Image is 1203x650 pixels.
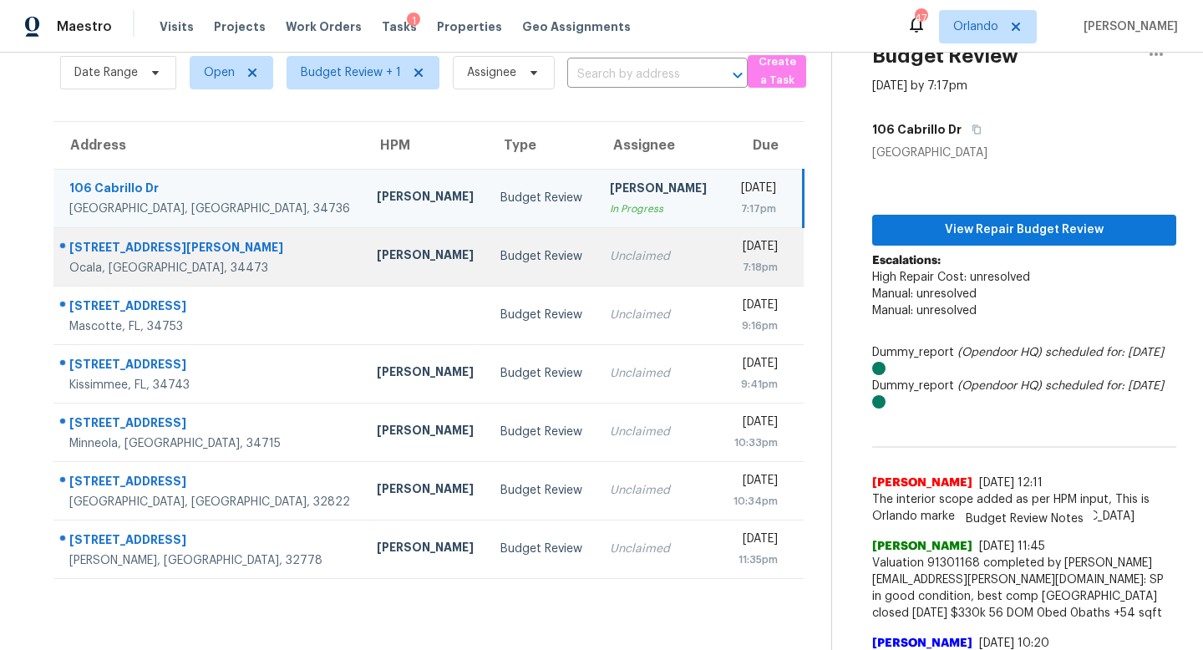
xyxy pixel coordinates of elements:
div: [PERSON_NAME] [377,422,474,443]
span: Orlando [953,18,998,35]
span: [DATE] 11:45 [979,541,1045,552]
div: 10:33pm [733,434,778,451]
div: 1 [407,13,420,29]
i: (Opendoor HQ) [957,347,1042,358]
div: [STREET_ADDRESS] [69,473,350,494]
h5: 106 Cabrillo Dr [872,121,962,138]
div: [DATE] [733,180,777,201]
div: [PERSON_NAME] [377,539,474,560]
span: Tasks [382,21,417,33]
input: Search by address [567,62,701,88]
div: 7:18pm [733,259,778,276]
div: [PERSON_NAME] [377,480,474,501]
div: Unclaimed [610,365,707,382]
span: View Repair Budget Review [886,220,1163,241]
div: 47 [915,10,926,27]
div: 106 Cabrillo Dr [69,180,350,201]
div: [STREET_ADDRESS] [69,414,350,435]
div: [STREET_ADDRESS] [69,356,350,377]
div: [PERSON_NAME] [377,246,474,267]
span: Work Orders [286,18,362,35]
div: Budget Review [500,190,582,206]
div: In Progress [610,201,707,217]
div: Minneola, [GEOGRAPHIC_DATA], 34715 [69,435,350,452]
div: [DATE] [733,297,778,317]
span: [DATE] 10:20 [979,637,1049,649]
div: Budget Review [500,482,582,499]
div: [STREET_ADDRESS][PERSON_NAME] [69,239,350,260]
div: [PERSON_NAME] [377,188,474,209]
div: 7:17pm [733,201,777,217]
div: Unclaimed [610,482,707,499]
div: Budget Review [500,424,582,440]
span: High Repair Cost: unresolved [872,272,1030,283]
span: Budget Review + 1 [301,64,401,81]
div: [DATE] [733,355,778,376]
th: Assignee [596,122,720,169]
span: Geo Assignments [522,18,631,35]
button: Open [726,63,749,87]
div: [DATE] [733,414,778,434]
div: 10:34pm [733,493,778,510]
span: Maestro [57,18,112,35]
div: Mascotte, FL, 34753 [69,318,350,335]
div: [GEOGRAPHIC_DATA], [GEOGRAPHIC_DATA], 32822 [69,494,350,510]
div: Unclaimed [610,307,707,323]
span: Manual: unresolved [872,305,977,317]
div: Kissimmee, FL, 34743 [69,377,350,394]
div: Dummy_report [872,378,1176,411]
i: scheduled for: [DATE] [1045,380,1164,392]
span: [PERSON_NAME] [1077,18,1178,35]
span: Date Range [74,64,138,81]
div: Budget Review [500,365,582,382]
button: Create a Task [748,55,806,88]
div: Dummy_report [872,344,1176,378]
span: Projects [214,18,266,35]
i: (Opendoor HQ) [957,380,1042,392]
div: Unclaimed [610,541,707,557]
b: Escalations: [872,255,941,267]
h2: Budget Review [872,48,1018,64]
span: [PERSON_NAME] [872,538,972,555]
div: [PERSON_NAME], [GEOGRAPHIC_DATA], 32778 [69,552,350,569]
div: [DATE] [733,238,778,259]
div: Budget Review [500,307,582,323]
span: Open [204,64,235,81]
th: Address [53,122,363,169]
span: Properties [437,18,502,35]
div: Budget Review [500,541,582,557]
div: 9:16pm [733,317,778,334]
div: [PERSON_NAME] [610,180,707,201]
div: 9:41pm [733,376,778,393]
span: Valuation 91301168 completed by [PERSON_NAME][EMAIL_ADDRESS][PERSON_NAME][DOMAIN_NAME]: SP in goo... [872,555,1176,622]
div: Unclaimed [610,424,707,440]
span: [DATE] 12:11 [979,477,1043,489]
button: Copy Address [962,114,984,145]
div: [DATE] by 7:17pm [872,78,967,94]
i: scheduled for: [DATE] [1045,347,1164,358]
span: The interior scope added as per HPM input, This is Orlando market check for [GEOGRAPHIC_DATA] [872,491,1176,525]
div: [DATE] [733,472,778,493]
button: View Repair Budget Review [872,215,1176,246]
div: [STREET_ADDRESS] [69,531,350,552]
th: HPM [363,122,487,169]
span: Budget Review Notes [956,510,1094,527]
span: [PERSON_NAME] [872,475,972,491]
div: Ocala, [GEOGRAPHIC_DATA], 34473 [69,260,350,277]
div: Unclaimed [610,248,707,265]
div: [GEOGRAPHIC_DATA], [GEOGRAPHIC_DATA], 34736 [69,201,350,217]
th: Due [720,122,804,169]
span: Assignee [467,64,516,81]
div: [DATE] [733,531,778,551]
div: [GEOGRAPHIC_DATA] [872,145,1176,161]
span: Visits [160,18,194,35]
span: Create a Task [756,53,798,91]
div: [PERSON_NAME] [377,363,474,384]
div: [STREET_ADDRESS] [69,297,350,318]
th: Type [487,122,596,169]
span: Manual: unresolved [872,288,977,300]
div: Budget Review [500,248,582,265]
div: 11:35pm [733,551,778,568]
